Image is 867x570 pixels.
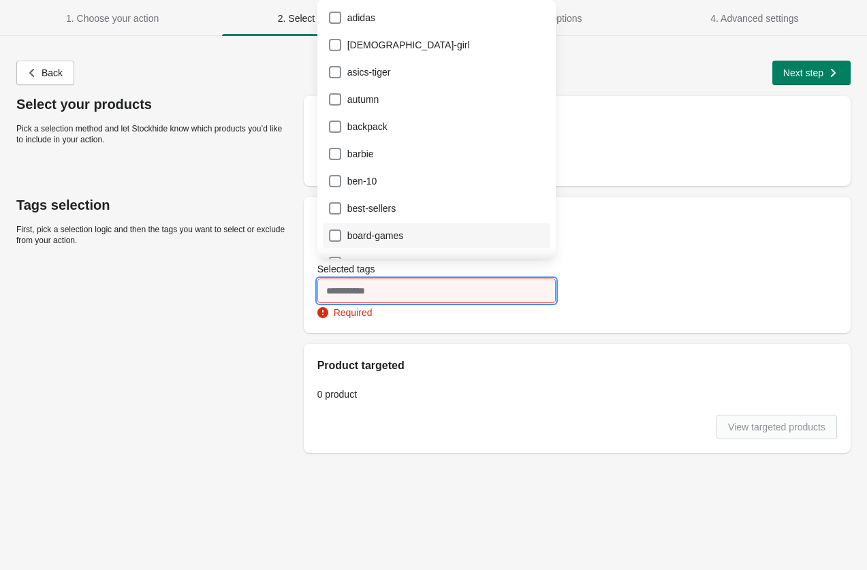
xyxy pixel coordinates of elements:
[710,13,798,24] span: 4. Advanced settings
[317,166,556,193] li: ben-10
[42,67,63,78] span: Back
[16,197,290,213] p: Tags selection
[317,57,556,84] li: asics-tiger
[16,96,290,112] p: Select your products
[317,84,556,112] li: autumn
[317,264,375,274] span: Selected tags
[66,13,159,24] span: 1. Choose your action
[317,139,556,166] li: barbie
[317,5,556,30] li: adidas
[16,61,74,85] button: Back
[317,358,837,374] h2: Product targeted
[317,30,556,57] li: american-girl
[317,221,556,248] li: board-games
[16,123,290,145] p: Pick a selection method and let Stockhide know which products you’d like to include in your action.
[317,248,556,275] li: boys-toys
[317,112,556,139] li: backpack
[16,224,290,246] p: First, pick a selection logic and then the tags you want to select or exclude from your action.
[772,61,851,85] button: Next step
[783,67,823,78] span: Next step
[317,306,556,319] div: Required
[317,193,556,221] li: best-sellers
[317,387,837,401] p: 0 product
[278,13,375,24] span: 2. Select your products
